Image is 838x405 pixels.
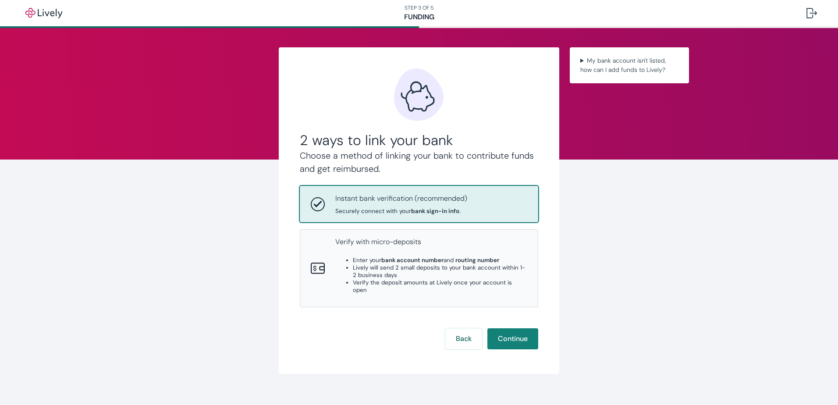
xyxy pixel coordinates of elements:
strong: bank account number [381,256,444,264]
p: Instant bank verification (recommended) [335,193,467,204]
button: Instant bank verificationInstant bank verification (recommended)Securely connect with yourbank si... [300,186,538,222]
button: Log out [799,3,824,24]
li: Verify the deposit amounts at Lively once your account is open [353,279,527,294]
svg: Micro-deposits [311,261,325,275]
summary: My bank account isn't listed, how can I add funds to Lively? [577,54,682,76]
button: Continue [487,328,538,349]
li: Enter your and [353,256,527,264]
strong: routing number [455,256,499,264]
svg: Instant bank verification [311,197,325,211]
strong: bank sign-in info [411,207,459,215]
h4: Choose a method of linking your bank to contribute funds and get reimbursed. [300,149,538,175]
h2: 2 ways to link your bank [300,131,538,149]
span: Securely connect with your . [335,207,467,215]
button: Back [445,328,482,349]
li: Lively will send 2 small deposits to your bank account within 1-2 business days [353,264,527,279]
p: Verify with micro-deposits [335,237,527,247]
button: Micro-depositsVerify with micro-depositsEnter yourbank account numberand routing numberLively wil... [300,230,538,307]
img: Lively [19,8,68,18]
